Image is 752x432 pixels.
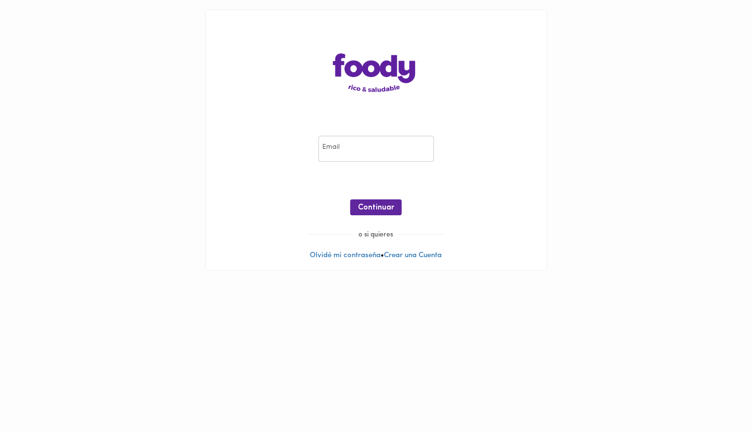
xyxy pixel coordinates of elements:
button: Continuar [350,199,402,215]
div: • [206,10,547,270]
a: Olvidé mi contraseña [310,252,381,259]
iframe: Messagebird Livechat Widget [696,376,742,422]
a: Crear una Cuenta [384,252,442,259]
input: pepitoperez@gmail.com [319,136,434,162]
span: o si quieres [353,231,399,238]
span: Continuar [358,203,394,212]
img: logo-main-page.png [333,53,420,92]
